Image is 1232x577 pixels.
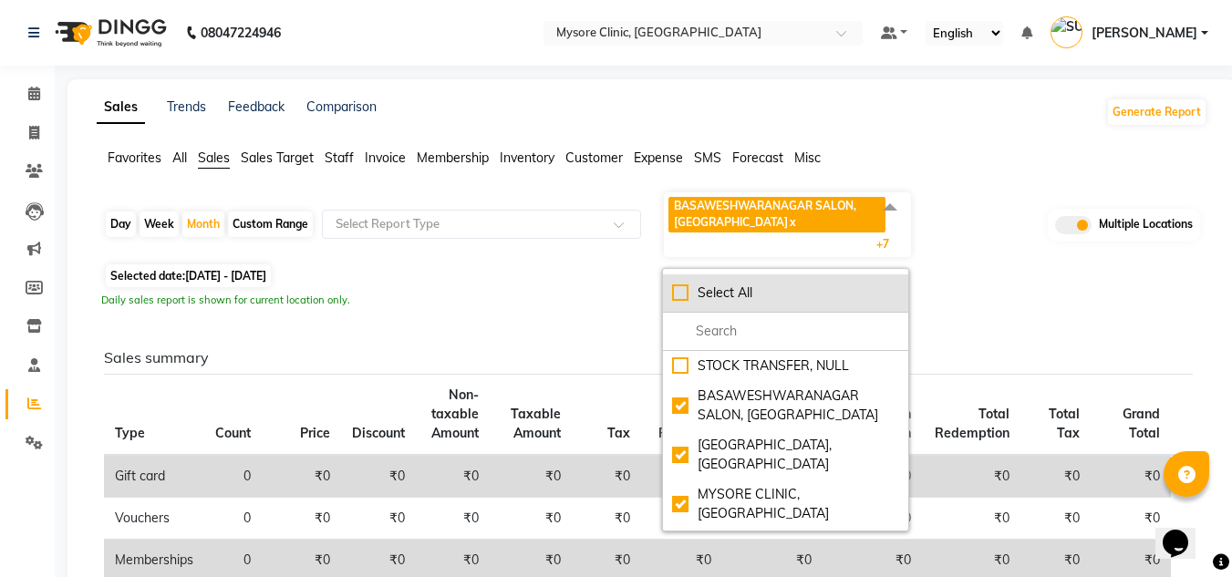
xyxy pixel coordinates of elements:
[672,356,899,376] div: STOCK TRANSFER, NULL
[500,149,554,166] span: Inventory
[1051,16,1082,48] img: SUJAY
[228,98,285,115] a: Feedback
[565,149,623,166] span: Customer
[198,149,230,166] span: Sales
[1020,455,1091,498] td: ₹0
[1049,406,1080,441] span: Total Tax
[641,497,722,539] td: ₹0
[1108,99,1206,125] button: Generate Report
[185,269,266,283] span: [DATE] - [DATE]
[672,485,899,523] div: MYSORE CLINIC, [GEOGRAPHIC_DATA]
[1155,504,1214,559] iframe: chat widget
[431,386,479,441] span: Non-taxable Amount
[341,497,416,539] td: ₹0
[672,283,899,303] div: Select All
[607,425,630,441] span: Tax
[201,7,281,58] b: 08047224946
[490,497,572,539] td: ₹0
[306,98,377,115] a: Comparison
[108,149,161,166] span: Favorites
[1091,497,1171,539] td: ₹0
[876,237,903,251] span: +7
[1099,216,1193,234] span: Multiple Locations
[47,7,171,58] img: logo
[694,149,721,166] span: SMS
[104,497,204,539] td: Vouchers
[490,455,572,498] td: ₹0
[1123,406,1160,441] span: Grand Total
[228,211,313,237] div: Custom Range
[106,211,136,237] div: Day
[922,497,1020,539] td: ₹0
[416,497,490,539] td: ₹0
[172,149,187,166] span: All
[672,386,899,425] div: BASAWESHWARANAGAR SALON, [GEOGRAPHIC_DATA]
[104,455,204,498] td: Gift card
[672,322,899,341] input: multiselect-search
[572,497,641,539] td: ₹0
[634,149,683,166] span: Expense
[300,425,330,441] span: Price
[672,436,899,474] div: [GEOGRAPHIC_DATA], [GEOGRAPHIC_DATA]
[325,149,354,166] span: Staff
[104,349,1193,366] h6: Sales summary
[204,497,262,539] td: 0
[935,406,1009,441] span: Total Redemption
[204,455,262,498] td: 0
[140,211,179,237] div: Week
[794,149,821,166] span: Misc
[262,455,341,498] td: ₹0
[922,455,1020,498] td: ₹0
[641,455,722,498] td: ₹0
[262,497,341,539] td: ₹0
[106,264,271,287] span: Selected date:
[674,199,856,229] span: BASAWESHWARANAGAR SALON, [GEOGRAPHIC_DATA]
[1091,455,1171,498] td: ₹0
[182,211,224,237] div: Month
[732,149,783,166] span: Forecast
[1020,497,1091,539] td: ₹0
[97,91,145,124] a: Sales
[511,406,561,441] span: Taxable Amount
[352,425,405,441] span: Discount
[101,293,1203,308] div: Daily sales report is shown for current location only.
[115,425,145,441] span: Type
[167,98,206,115] a: Trends
[416,455,490,498] td: ₹0
[241,149,314,166] span: Sales Target
[1092,24,1197,43] span: [PERSON_NAME]
[788,215,796,229] a: x
[341,455,416,498] td: ₹0
[417,149,489,166] span: Membership
[215,425,251,441] span: Count
[572,455,641,498] td: ₹0
[658,406,711,441] span: Total Revenue
[365,149,406,166] span: Invoice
